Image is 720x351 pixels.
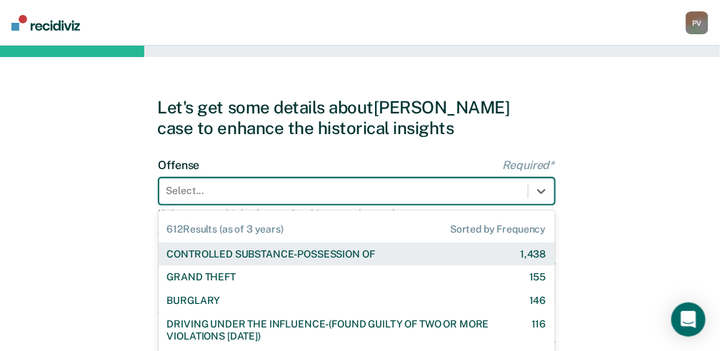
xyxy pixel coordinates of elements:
div: 116 [531,318,546,342]
span: Sorted by Frequency [450,223,546,235]
div: GRAND THEFT [167,271,236,283]
span: Required* [502,158,555,172]
span: 612 Results (as of 3 years) [167,223,284,235]
img: Recidiviz [11,15,80,31]
div: CONTROLLED SUBSTANCE-POSSESSION OF [167,248,375,260]
button: PV [686,11,709,34]
div: P V [686,11,709,34]
label: Offense [159,158,555,172]
span: Required* [502,260,555,273]
div: Open Intercom Messenger [671,302,706,337]
div: BURGLARY [167,295,221,307]
div: 146 [529,295,546,307]
div: Let's get some details about [PERSON_NAME] case to enhance the historical insights [158,97,563,138]
div: 155 [529,271,546,283]
div: If there are multiple charges for this case, choose the most severe [159,208,555,220]
div: DRIVING UNDER THE INFLUENCE-(FOUND GUILTY OF TWO OR MORE VIOLATIONS [DATE]) [167,318,506,342]
label: Gender [159,260,555,273]
div: 1,438 [520,248,546,260]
